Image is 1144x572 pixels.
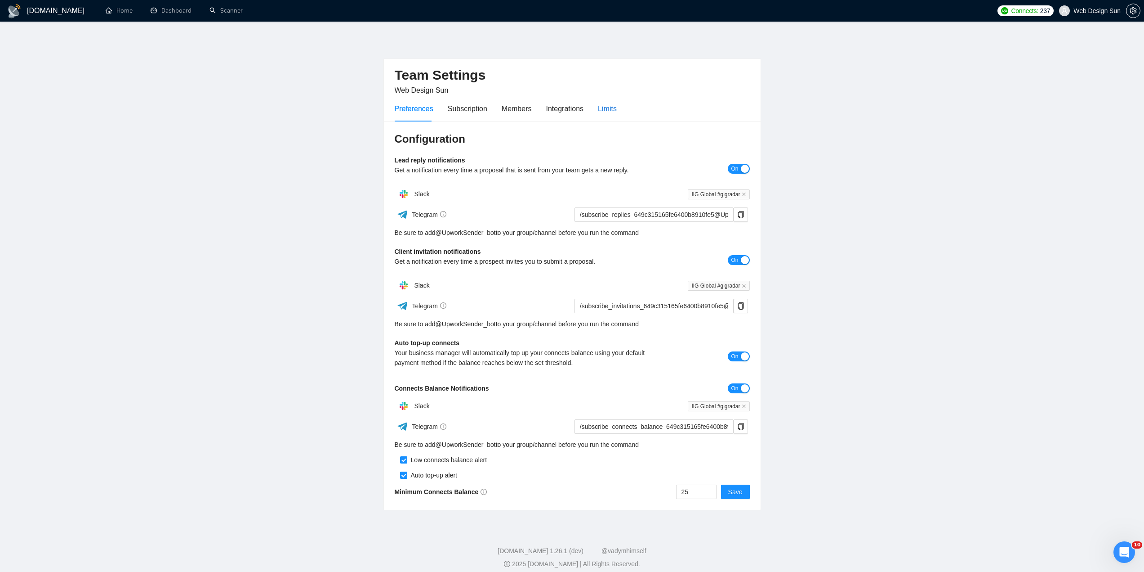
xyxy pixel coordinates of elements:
span: Save [728,487,743,497]
span: Telegram [412,211,446,218]
span: Slack [414,282,429,289]
b: Connects Balance Notifications [395,385,489,392]
div: Be sure to add to your group/channel before you run the command [395,440,750,450]
span: setting [1126,7,1140,14]
img: ww3wtPAAAAAElFTkSuQmCC [397,421,408,432]
a: dashboardDashboard [151,7,191,14]
b: Minimum Connects Balance [395,488,487,495]
span: Connects: [1011,6,1038,16]
img: hpQkSZIkSZIkSZIkSZIkSZIkSZIkSZIkSZIkSZIkSZIkSZIkSZIkSZIkSZIkSZIkSZIkSZIkSZIkSZIkSZIkSZIkSZIkSZIkS... [395,185,413,203]
span: Telegram [412,423,446,430]
div: Be sure to add to your group/channel before you run the command [395,228,750,238]
div: Integrations [546,103,584,114]
div: Your business manager will automatically top up your connects balance using your default payment ... [395,348,661,368]
span: IIG Global #gigradar [688,281,749,291]
span: Web Design Sun [395,86,449,94]
span: user [1061,8,1068,14]
a: @UpworkSender_bot [436,228,496,238]
button: Save [721,485,750,499]
a: setting [1126,7,1140,14]
span: 237 [1040,6,1050,16]
span: close [742,192,746,197]
button: copy [734,419,748,434]
button: copy [734,299,748,313]
img: logo [7,4,22,18]
span: 10 [1132,541,1142,549]
span: IIG Global #gigradar [688,401,749,411]
b: Auto top-up connects [395,339,460,347]
a: @vadymhimself [601,547,646,554]
a: @UpworkSender_bot [436,440,496,450]
iframe: Intercom live chat [1113,541,1135,563]
div: Get a notification every time a prospect invites you to submit a proposal. [395,257,661,266]
span: close [742,284,746,288]
span: Slack [414,402,429,410]
span: info-circle [440,211,446,217]
div: 2025 [DOMAIN_NAME] | All Rights Reserved. [7,559,1137,569]
span: IIG Global #gigradar [688,189,749,199]
span: On [731,383,738,393]
a: homeHome [106,7,133,14]
span: Telegram [412,302,446,310]
h3: Configuration [395,132,750,146]
span: copy [734,211,748,218]
span: info-circle [440,302,446,309]
div: Low connects balance alert [407,455,487,465]
img: hpQkSZIkSZIkSZIkSZIkSZIkSZIkSZIkSZIkSZIkSZIkSZIkSZIkSZIkSZIkSZIkSZIkSZIkSZIkSZIkSZIkSZIkSZIkSZIkS... [395,397,413,415]
span: copy [734,302,748,310]
div: Be sure to add to your group/channel before you run the command [395,319,750,329]
span: copy [734,423,748,430]
img: ww3wtPAAAAAElFTkSuQmCC [397,300,408,311]
button: copy [734,207,748,222]
span: copyright [504,561,510,567]
div: Subscription [448,103,487,114]
span: On [731,351,738,361]
span: On [731,164,738,174]
img: upwork-logo.png [1001,7,1008,14]
span: close [742,404,746,409]
span: On [731,255,738,265]
img: hpQkSZIkSZIkSZIkSZIkSZIkSZIkSZIkSZIkSZIkSZIkSZIkSZIkSZIkSZIkSZIkSZIkSZIkSZIkSZIkSZIkSZIkSZIkSZIkS... [395,276,413,294]
h2: Team Settings [395,66,750,85]
span: info-circle [481,489,487,495]
div: Members [502,103,532,114]
div: Get a notification every time a proposal that is sent from your team gets a new reply. [395,165,661,175]
span: info-circle [440,423,446,430]
a: [DOMAIN_NAME] 1.26.1 (dev) [498,547,583,554]
b: Client invitation notifications [395,248,481,255]
span: Slack [414,190,429,198]
div: Preferences [395,103,433,114]
b: Lead reply notifications [395,157,465,164]
a: @UpworkSender_bot [436,319,496,329]
div: Auto top-up alert [407,470,458,480]
div: Limits [598,103,617,114]
a: searchScanner [209,7,243,14]
img: ww3wtPAAAAAElFTkSuQmCC [397,209,408,220]
button: setting [1126,4,1140,18]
